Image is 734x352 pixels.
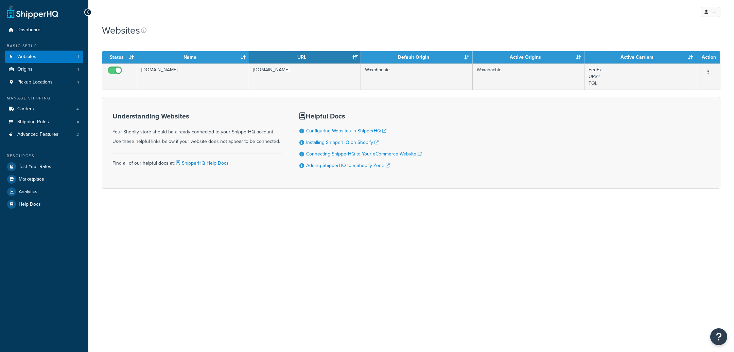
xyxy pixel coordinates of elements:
a: Shipping Rules [5,116,83,128]
h1: Websites [102,24,140,37]
div: Your Shopify store should be already connected to your ShipperHQ account. Use these helpful links... [112,112,282,146]
span: Advanced Features [17,132,58,137]
div: Basic Setup [5,43,83,49]
div: Manage Shipping [5,95,83,101]
th: URL: activate to sort column ascending [249,51,361,63]
button: Open Resource Center [710,328,727,345]
span: Pickup Locations [17,79,53,85]
th: Active Origins: activate to sort column ascending [473,51,584,63]
h3: Helpful Docs [299,112,422,120]
span: 2 [76,132,79,137]
span: Carriers [17,106,34,112]
li: Carriers [5,103,83,115]
td: FedEx UPS® TQL [584,63,696,90]
a: Pickup Locations 1 [5,76,83,89]
li: Pickup Locations [5,76,83,89]
span: 1 [77,79,79,85]
span: Analytics [19,189,37,195]
a: Advanced Features 2 [5,128,83,141]
span: Marketplace [19,177,44,182]
a: Help Docs [5,198,83,210]
th: Active Carriers: activate to sort column ascending [584,51,696,63]
th: Status: activate to sort column ascending [102,51,137,63]
a: Carriers 4 [5,103,83,115]
a: Marketplace [5,173,83,185]
li: Websites [5,51,83,63]
a: Connecting ShipperHQ to Your eCommerce Website [306,150,422,158]
li: Origins [5,63,83,76]
a: Installing ShipperHQ on Shopify [306,139,379,146]
a: Configuring Websites in ShipperHQ [306,127,386,134]
li: Advanced Features [5,128,83,141]
a: Websites 1 [5,51,83,63]
a: Origins 1 [5,63,83,76]
td: Waxahachie [473,63,584,90]
span: Help Docs [19,202,41,207]
td: [DOMAIN_NAME] [249,63,361,90]
th: Default Origin: activate to sort column ascending [361,51,473,63]
span: Shipping Rules [17,119,49,125]
span: Dashboard [17,27,40,33]
span: 1 [77,67,79,72]
span: 4 [76,106,79,112]
a: Dashboard [5,24,83,36]
span: 1 [77,54,79,60]
a: Analytics [5,186,83,198]
div: Resources [5,153,83,159]
h3: Understanding Websites [112,112,282,120]
a: Adding ShipperHQ to a Shopify Zone [306,162,390,169]
span: Test Your Rates [19,164,51,170]
a: ShipperHQ Help Docs [175,160,229,167]
span: Websites [17,54,36,60]
div: Find all of our helpful docs at: [112,153,282,168]
td: [DOMAIN_NAME] [137,63,249,90]
th: Action [696,51,720,63]
th: Name: activate to sort column ascending [137,51,249,63]
a: ShipperHQ Home [7,5,58,19]
span: Origins [17,67,33,72]
td: Waxahachie [361,63,473,90]
a: Test Your Rates [5,161,83,173]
